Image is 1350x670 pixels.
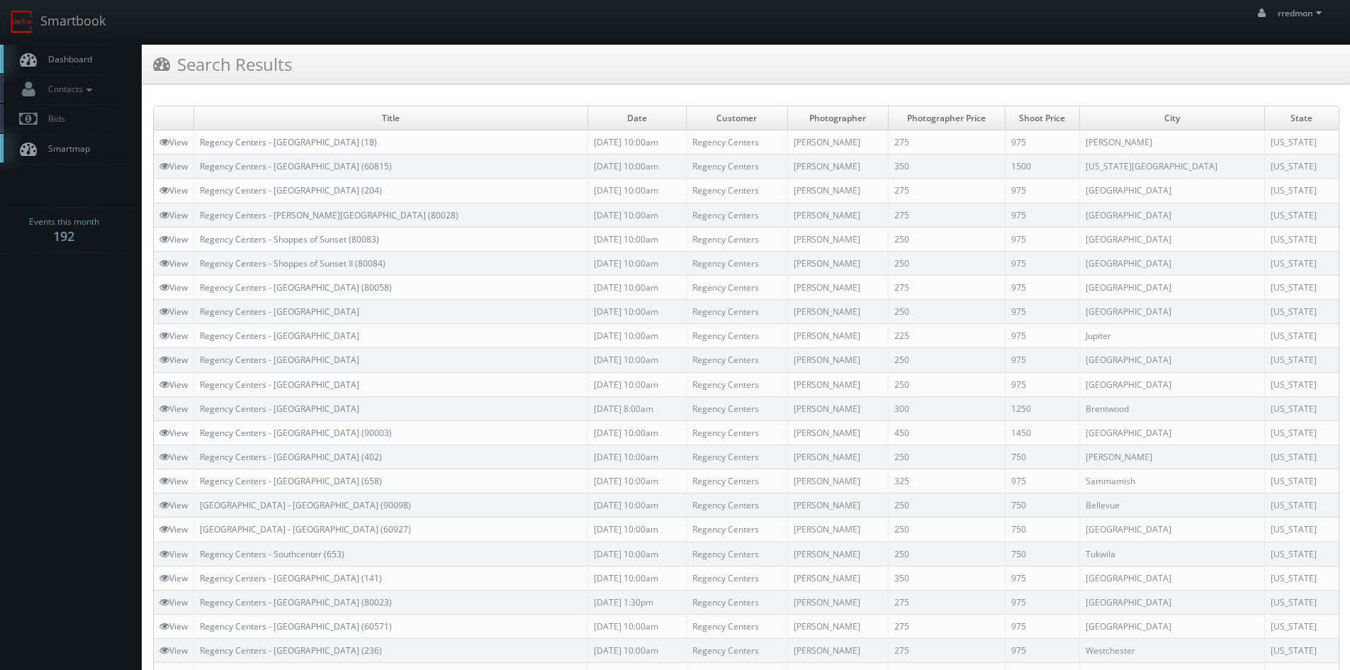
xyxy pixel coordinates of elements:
a: View [159,306,188,318]
a: View [159,403,188,415]
a: Regency Centers - [GEOGRAPHIC_DATA] (90003) [200,427,392,439]
a: Regency Centers - [GEOGRAPHIC_DATA] (80023) [200,596,392,608]
td: [PERSON_NAME] [787,372,889,396]
td: 975 [1005,566,1079,590]
td: [GEOGRAPHIC_DATA] [1079,275,1264,299]
a: View [159,257,188,269]
td: 250 [889,227,1005,251]
td: 225 [889,324,1005,348]
td: [US_STATE] [1264,469,1339,493]
td: Regency Centers [687,130,788,155]
td: [US_STATE] [1264,348,1339,372]
td: 450 [889,420,1005,445]
td: 975 [1005,275,1079,299]
a: Regency Centers - [GEOGRAPHIC_DATA] [200,403,359,415]
td: Regency Centers [687,251,788,275]
td: Regency Centers [687,420,788,445]
td: Regency Centers [687,518,788,542]
a: Regency Centers - [GEOGRAPHIC_DATA] [200,330,359,342]
td: 750 [1005,445,1079,469]
td: Regency Centers [687,348,788,372]
span: Events this month [29,215,99,229]
td: 975 [1005,469,1079,493]
td: 1450 [1005,420,1079,445]
td: 250 [889,300,1005,324]
td: Regency Centers [687,300,788,324]
td: [DATE] 10:00am [588,227,687,251]
td: [GEOGRAPHIC_DATA] [1079,203,1264,227]
td: Regency Centers [687,275,788,299]
td: [US_STATE] [1264,300,1339,324]
td: [US_STATE] [1264,518,1339,542]
a: View [159,330,188,342]
td: [GEOGRAPHIC_DATA] [1079,372,1264,396]
td: 750 [1005,542,1079,566]
td: 975 [1005,324,1079,348]
td: [DATE] 10:00am [588,420,687,445]
td: [DATE] 10:00am [588,203,687,227]
td: [DATE] 10:00am [588,275,687,299]
td: [DATE] 10:00am [588,324,687,348]
a: View [159,620,188,632]
a: View [159,499,188,511]
td: 975 [1005,227,1079,251]
td: [DATE] 10:00am [588,542,687,566]
td: 975 [1005,251,1079,275]
td: [PERSON_NAME] [787,590,889,614]
td: Regency Centers [687,542,788,566]
a: Regency Centers - [GEOGRAPHIC_DATA] (204) [200,184,382,196]
td: 975 [1005,179,1079,203]
td: 350 [889,155,1005,179]
td: [GEOGRAPHIC_DATA] [1079,300,1264,324]
td: [US_STATE][GEOGRAPHIC_DATA] [1079,155,1264,179]
td: [DATE] 10:00am [588,614,687,638]
td: [PERSON_NAME] [787,300,889,324]
td: 750 [1005,493,1079,518]
td: [PERSON_NAME] [787,130,889,155]
td: Regency Centers [687,155,788,179]
td: 1500 [1005,155,1079,179]
a: View [159,572,188,584]
td: 250 [889,542,1005,566]
td: 275 [889,275,1005,299]
a: View [159,281,188,294]
td: 250 [889,348,1005,372]
td: 975 [1005,372,1079,396]
a: Regency Centers - [GEOGRAPHIC_DATA] (236) [200,644,382,657]
td: [US_STATE] [1264,130,1339,155]
a: [GEOGRAPHIC_DATA] - [GEOGRAPHIC_DATA] (60927) [200,523,411,535]
a: Regency Centers - [GEOGRAPHIC_DATA] (141) [200,572,382,584]
td: [PERSON_NAME] [787,445,889,469]
td: Sammamish [1079,469,1264,493]
a: View [159,354,188,366]
a: View [159,160,188,172]
a: View [159,644,188,657]
td: Regency Centers [687,493,788,518]
td: [PERSON_NAME] [1079,130,1264,155]
td: [PERSON_NAME] [787,227,889,251]
td: Photographer Price [889,106,1005,130]
td: [US_STATE] [1264,203,1339,227]
a: Regency Centers - [GEOGRAPHIC_DATA] [200,354,359,366]
td: 250 [889,251,1005,275]
span: Dashboard [41,53,92,65]
a: Regency Centers - [GEOGRAPHIC_DATA] [200,306,359,318]
td: [US_STATE] [1264,372,1339,396]
td: Jupiter [1079,324,1264,348]
td: [US_STATE] [1264,493,1339,518]
a: View [159,451,188,463]
td: [DATE] 10:00am [588,469,687,493]
td: 1250 [1005,396,1079,420]
td: Regency Centers [687,324,788,348]
td: [US_STATE] [1264,396,1339,420]
td: [US_STATE] [1264,179,1339,203]
td: 250 [889,445,1005,469]
a: Regency Centers - [GEOGRAPHIC_DATA] (658) [200,475,382,487]
a: Regency Centers - Shoppes of Sunset (80083) [200,233,379,245]
td: [PERSON_NAME] [787,639,889,663]
td: Regency Centers [687,179,788,203]
td: Regency Centers [687,445,788,469]
td: [GEOGRAPHIC_DATA] [1079,251,1264,275]
td: [PERSON_NAME] [787,566,889,590]
td: 325 [889,469,1005,493]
